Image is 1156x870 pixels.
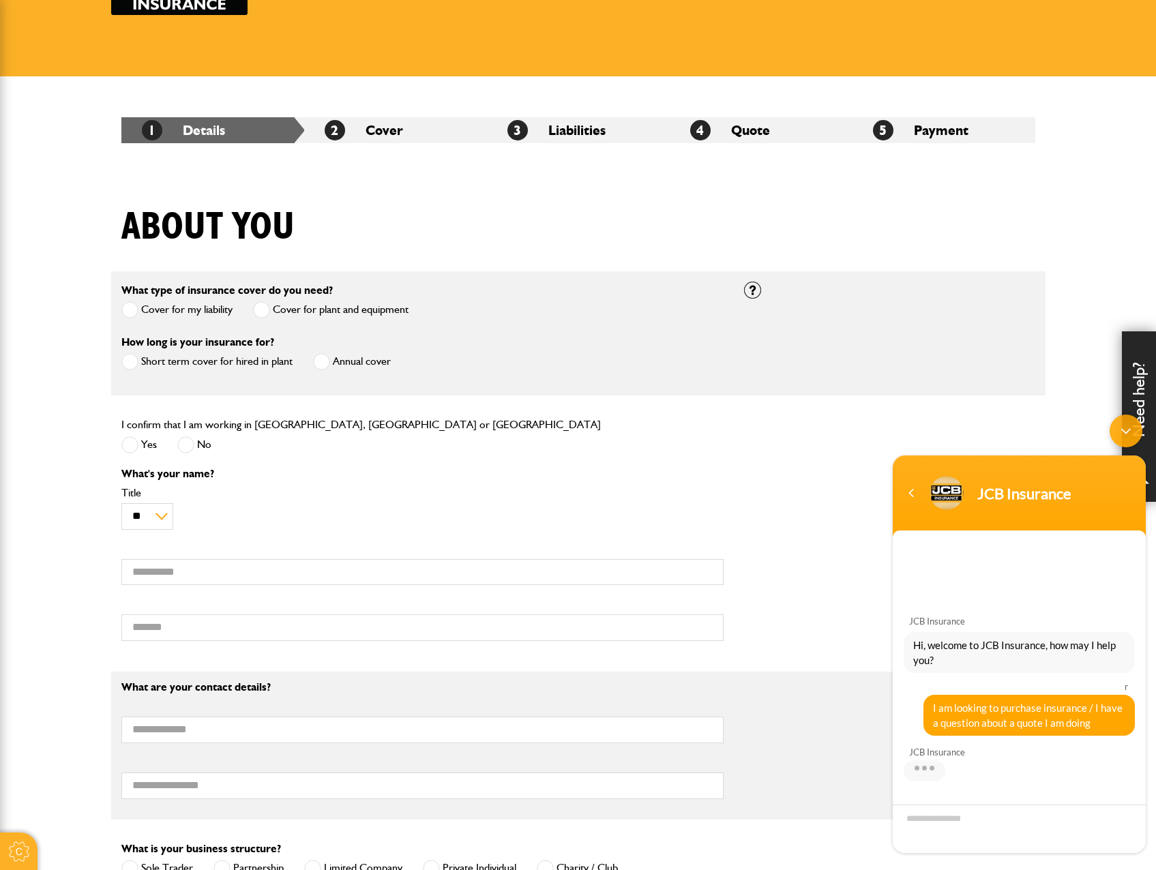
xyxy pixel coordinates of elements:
label: Annual cover [313,353,391,370]
label: How long is your insurance for? [121,337,274,348]
span: 2 [325,120,345,140]
label: Yes [121,436,157,453]
label: What type of insurance cover do you need? [121,285,333,296]
label: No [177,436,211,453]
p: What are your contact details? [121,682,724,693]
label: Short term cover for hired in plant [121,353,293,370]
span: 1 [142,120,162,140]
li: Quote [670,117,853,143]
p: What's your name? [121,468,724,479]
span: 5 [873,120,893,140]
li: Liabilities [487,117,670,143]
iframe: SalesIQ Chatwindow [886,408,1153,860]
li: Payment [853,117,1035,143]
li: Details [121,117,304,143]
h1: About you [121,205,295,250]
span: 4 [690,120,711,140]
label: Cover for my liability [121,301,233,318]
label: Cover for plant and equipment [253,301,409,318]
label: What is your business structure? [121,843,281,854]
label: I confirm that I am working in [GEOGRAPHIC_DATA], [GEOGRAPHIC_DATA] or [GEOGRAPHIC_DATA] [121,419,601,430]
span: 3 [507,120,528,140]
label: Title [121,487,724,498]
li: Cover [304,117,487,143]
div: Need help? [1122,331,1156,502]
